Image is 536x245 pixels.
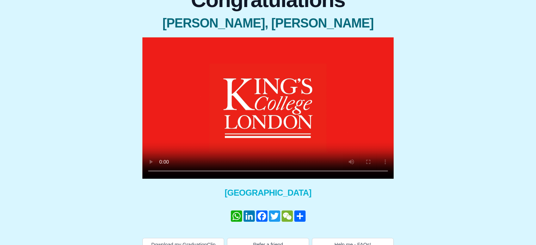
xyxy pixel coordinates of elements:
[294,210,306,222] a: Share
[255,210,268,222] a: Facebook
[142,187,394,198] span: [GEOGRAPHIC_DATA]
[281,210,294,222] a: WeChat
[243,210,255,222] a: LinkedIn
[268,210,281,222] a: Twitter
[230,210,243,222] a: WhatsApp
[142,16,394,30] span: [PERSON_NAME], [PERSON_NAME]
